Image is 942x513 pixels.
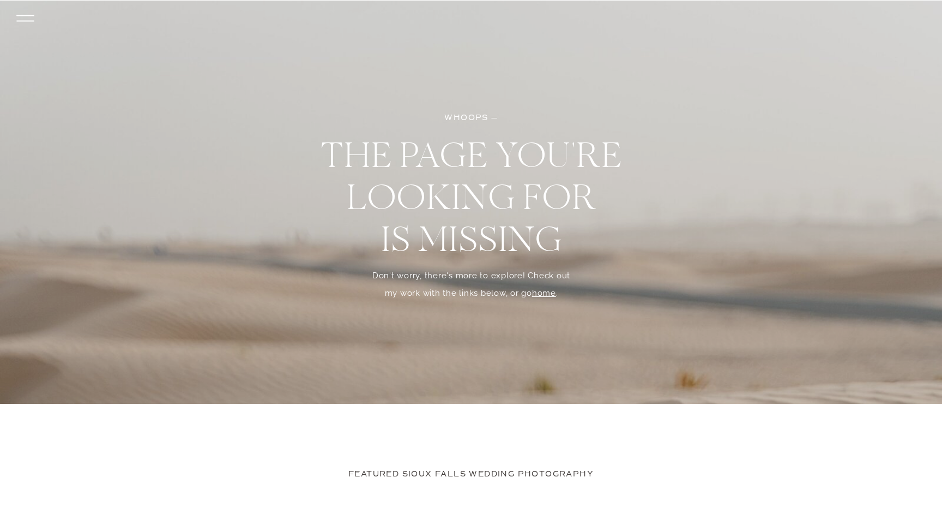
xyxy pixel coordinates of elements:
[366,267,576,295] p: Don't worry, there's more to explore! Check out my work with the links below, or go .
[313,138,629,210] a: THE PAGE YOU'RE LOOKING FORIS MISSING
[394,112,548,126] p: whoops —
[313,138,629,210] h1: THE PAGE YOU'RE LOOKING FOR IS MISSING
[343,468,599,482] h2: Featured Sioux Falls wedding photography
[532,288,556,298] a: home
